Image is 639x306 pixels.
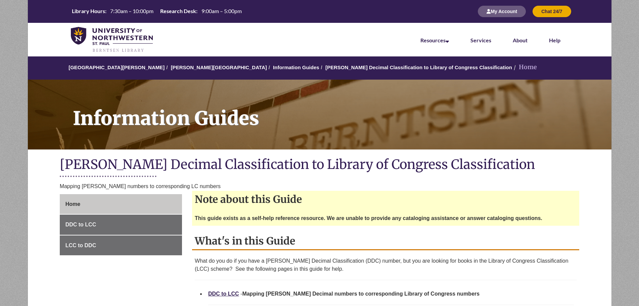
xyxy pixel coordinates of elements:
a: [PERSON_NAME][GEOGRAPHIC_DATA] [171,64,267,70]
a: About [513,37,528,43]
span: Home [65,201,80,207]
img: UNWSP Library Logo [71,27,153,53]
a: Resources [420,37,449,43]
a: Home [60,194,182,214]
a: [PERSON_NAME] Decimal Classification to Library of Congress Classification [325,64,512,70]
span: 9:00am – 5:00pm [201,8,242,14]
strong: This guide exists as a self-help reference resource. We are unable to provide any cataloging assi... [195,215,542,221]
a: Information Guides [28,80,611,149]
a: Chat 24/7 [533,8,571,14]
a: LCC to DDC [60,235,182,256]
a: Information Guides [273,64,319,70]
h2: Note about this Guide [192,191,579,208]
a: DDC to LCC [60,215,182,235]
th: Library Hours: [69,7,107,15]
span: Mapping [PERSON_NAME] numbers to corresponding LC numbers [60,183,221,189]
span: 7:30am – 10:00pm [110,8,153,14]
h1: [PERSON_NAME] Decimal Classification to Library of Congress Classification [60,156,580,174]
span: LCC to DDC [65,243,96,248]
a: Help [549,37,560,43]
h1: Information Guides [65,80,611,141]
li: Home [512,62,537,72]
h2: What's in this Guide [192,232,579,250]
th: Research Desk: [157,7,198,15]
button: My Account [478,6,526,17]
button: Chat 24/7 [533,6,571,17]
p: What do you do if you have a [PERSON_NAME] Decimal Classification (DDC) number, but you are looki... [195,257,577,273]
a: [GEOGRAPHIC_DATA][PERSON_NAME] [69,64,165,70]
a: DDC to LCC [208,291,239,297]
a: Services [470,37,491,43]
a: My Account [478,8,526,14]
div: Guide Page Menu [60,194,182,256]
span: DDC to LCC [65,222,96,227]
a: Hours Today [69,7,244,15]
strong: Mapping [PERSON_NAME] Decimal numbers to corresponding Library of Congress numbers [242,291,480,297]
